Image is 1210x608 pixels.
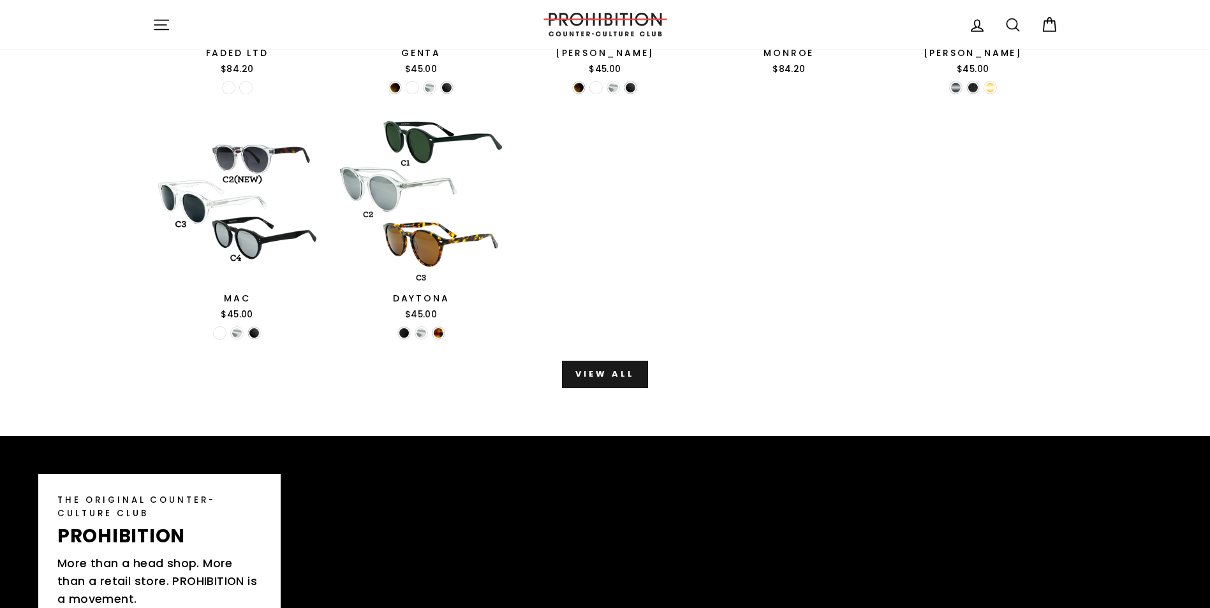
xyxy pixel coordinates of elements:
div: MAC [152,292,322,305]
div: FADED LTD [152,47,322,60]
p: THE ORIGINAL COUNTER-CULTURE CLUB [57,493,262,520]
div: GENTA [336,47,506,60]
div: MONROE [704,47,874,60]
div: [PERSON_NAME] [520,47,690,60]
div: $45.00 [520,63,690,76]
div: $45.00 [336,308,506,321]
div: $45.00 [152,308,322,321]
div: [PERSON_NAME] [888,47,1058,60]
div: DAYTONA [336,292,506,305]
a: DAYTONA$45.00 [336,115,506,325]
a: View all [562,361,647,387]
div: $45.00 [888,63,1058,76]
div: $84.20 [704,63,874,76]
div: $84.20 [152,63,322,76]
img: PROHIBITION COUNTER-CULTURE CLUB [542,13,669,36]
p: PROHIBITION [57,526,262,545]
p: More than a head shop. More than a retail store. PROHIBITION is a movement. [57,554,262,608]
div: $45.00 [336,63,506,76]
a: MAC$45.00 [152,115,322,325]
